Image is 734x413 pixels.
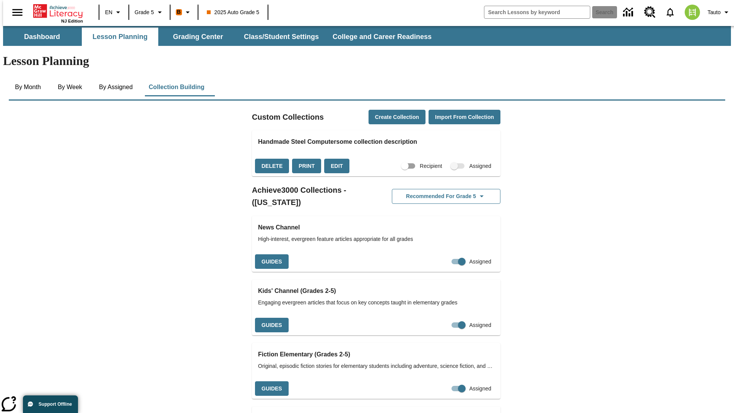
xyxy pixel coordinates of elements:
span: Recipient [420,162,442,170]
span: Assigned [469,385,491,393]
button: Language: EN, Select a language [102,5,126,19]
span: Engaging evergreen articles that focus on key concepts taught in elementary grades [258,299,494,307]
button: Edit [324,159,349,174]
a: Home [33,3,83,19]
div: Home [33,3,83,23]
a: Resource Center, Will open in new tab [640,2,660,23]
button: Profile/Settings [705,5,734,19]
button: Delete [255,159,289,174]
button: Lesson Planning [82,28,158,46]
h3: Handmade Steel Computersome collection description [258,137,494,147]
button: Support Offline [23,395,78,413]
button: Guides [255,318,289,333]
div: SubNavbar [3,28,438,46]
button: Guides [255,254,289,269]
span: Original, episodic fiction stories for elementary students including adventure, science fiction, ... [258,362,494,370]
span: Assigned [469,162,491,170]
button: Import from Collection [429,110,500,125]
button: Select a new avatar [680,2,705,22]
span: Assigned [469,258,491,266]
span: Assigned [469,321,491,329]
img: avatar image [685,5,700,20]
button: Grading Center [160,28,236,46]
a: Data Center [619,2,640,23]
h1: Lesson Planning [3,54,731,68]
h3: Kids' Channel (Grades 2-5) [258,286,494,296]
button: Create Collection [369,110,425,125]
span: Grade 5 [135,8,154,16]
button: By Week [51,78,89,96]
h2: Achieve3000 Collections - ([US_STATE]) [252,184,376,208]
button: Print, will open in a new window [292,159,321,174]
button: Open side menu [6,1,29,24]
button: Grade: Grade 5, Select a grade [132,5,167,19]
button: By Month [9,78,47,96]
button: By Assigned [93,78,139,96]
h3: Fiction Elementary (Grades 2-5) [258,349,494,360]
a: Notifications [660,2,680,22]
span: High-interest, evergreen feature articles appropriate for all grades [258,235,494,243]
span: B [177,7,181,17]
button: Boost Class color is orange. Change class color [173,5,195,19]
h2: Custom Collections [252,111,324,123]
span: NJ Edition [61,19,83,23]
span: Support Offline [39,402,72,407]
h3: News Channel [258,222,494,233]
button: College and Career Readiness [326,28,438,46]
span: EN [105,8,112,16]
button: Collection Building [143,78,211,96]
button: Guides [255,381,289,396]
button: Recommended for Grade 5 [392,189,500,204]
button: Class/Student Settings [238,28,325,46]
span: Tauto [708,8,721,16]
input: search field [484,6,590,18]
div: SubNavbar [3,26,731,46]
span: 2025 Auto Grade 5 [207,8,260,16]
button: Dashboard [4,28,80,46]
